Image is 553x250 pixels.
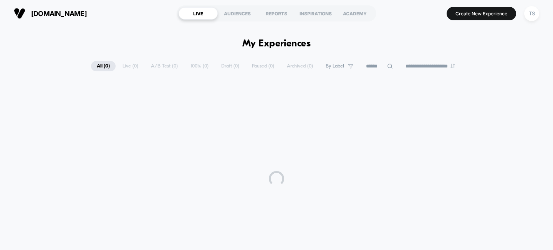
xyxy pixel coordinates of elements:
button: Create New Experience [447,7,516,20]
div: AUDIENCES [218,7,257,20]
span: [DOMAIN_NAME] [31,10,87,18]
span: All ( 0 ) [91,61,116,71]
h1: My Experiences [242,38,311,49]
span: By Label [326,63,344,69]
div: LIVE [179,7,218,20]
img: end [450,64,455,68]
div: REPORTS [257,7,296,20]
div: ACADEMY [335,7,374,20]
button: TS [522,6,541,21]
div: INSPIRATIONS [296,7,335,20]
button: [DOMAIN_NAME] [12,7,89,20]
img: Visually logo [14,8,25,19]
div: TS [524,6,539,21]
